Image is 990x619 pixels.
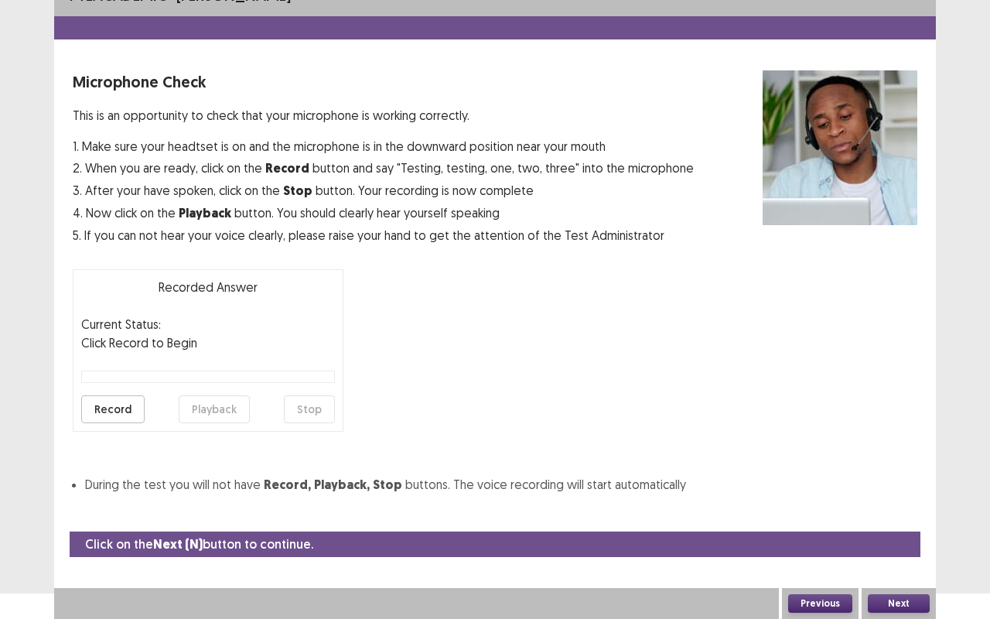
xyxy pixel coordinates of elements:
li: During the test you will not have buttons. The voice recording will start automatically [85,475,917,494]
button: Next [868,594,930,613]
strong: Playback [179,205,231,221]
p: 1. Make sure your headtset is on and the microphone is in the downward position near your mouth [73,137,694,156]
strong: Stop [283,183,312,199]
strong: Record [265,160,309,176]
p: 2. When you are ready, click on the button and say "Testing, testing, one, two, three" into the m... [73,159,694,178]
p: 4. Now click on the button. You should clearly hear yourself speaking [73,203,694,223]
p: Click Record to Begin [81,333,335,352]
strong: Record, [264,477,311,493]
p: Microphone Check [73,70,694,94]
button: Previous [788,594,852,613]
strong: Stop [373,477,402,493]
p: 3. After your have spoken, click on the button. Your recording is now complete [73,181,694,200]
p: This is an opportunity to check that your microphone is working correctly. [73,106,694,125]
button: Stop [284,395,335,423]
img: microphone check [763,70,917,225]
p: Click on the button to continue. [85,535,313,554]
strong: Playback, [314,477,370,493]
p: Current Status: [81,315,161,333]
strong: Next (N) [153,536,203,552]
button: Record [81,395,145,423]
p: Recorded Answer [81,278,335,296]
p: 5. If you can not hear your voice clearly, please raise your hand to get the attention of the Tes... [73,226,694,245]
button: Playback [179,395,250,423]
